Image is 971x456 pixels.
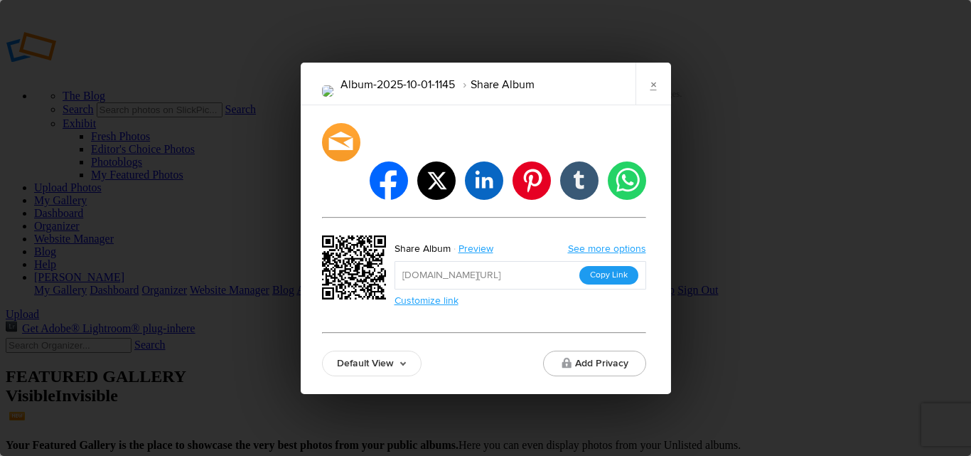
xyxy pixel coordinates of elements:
div: https://slickpic.us/185333393Tc4 [322,235,390,304]
a: Customize link [395,295,458,307]
li: pinterest [513,161,551,200]
button: Copy Link [579,266,638,285]
li: facebook [370,161,408,200]
li: linkedin [465,161,503,200]
a: × [635,63,671,105]
a: Default View [322,351,422,376]
a: Preview [451,240,504,258]
li: whatsapp [608,161,646,200]
li: Share Album [455,73,535,97]
button: Add Privacy [543,351,646,376]
li: twitter [417,161,456,200]
li: Album-2025-10-01-1145 [340,73,455,97]
li: tumblr [560,161,599,200]
a: See more options [568,243,646,255]
img: 10.png [322,85,333,97]
div: Share Album [395,240,451,258]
